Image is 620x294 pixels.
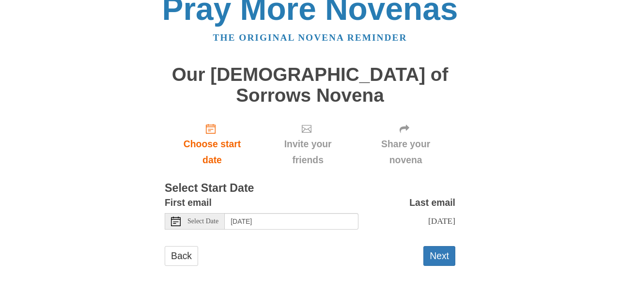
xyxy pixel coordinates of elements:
div: Click "Next" to confirm your start date first. [356,115,455,173]
div: Click "Next" to confirm your start date first. [260,115,356,173]
span: [DATE] [428,216,455,226]
h1: Our [DEMOGRAPHIC_DATA] of Sorrows Novena [165,64,455,106]
span: Select Date [187,218,218,225]
span: Choose start date [174,136,250,168]
a: The original novena reminder [213,32,407,43]
span: Invite your friends [269,136,346,168]
label: First email [165,195,212,211]
span: Share your novena [366,136,446,168]
label: Last email [409,195,455,211]
h3: Select Start Date [165,182,455,195]
button: Next [423,246,455,266]
a: Choose start date [165,115,260,173]
a: Back [165,246,198,266]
